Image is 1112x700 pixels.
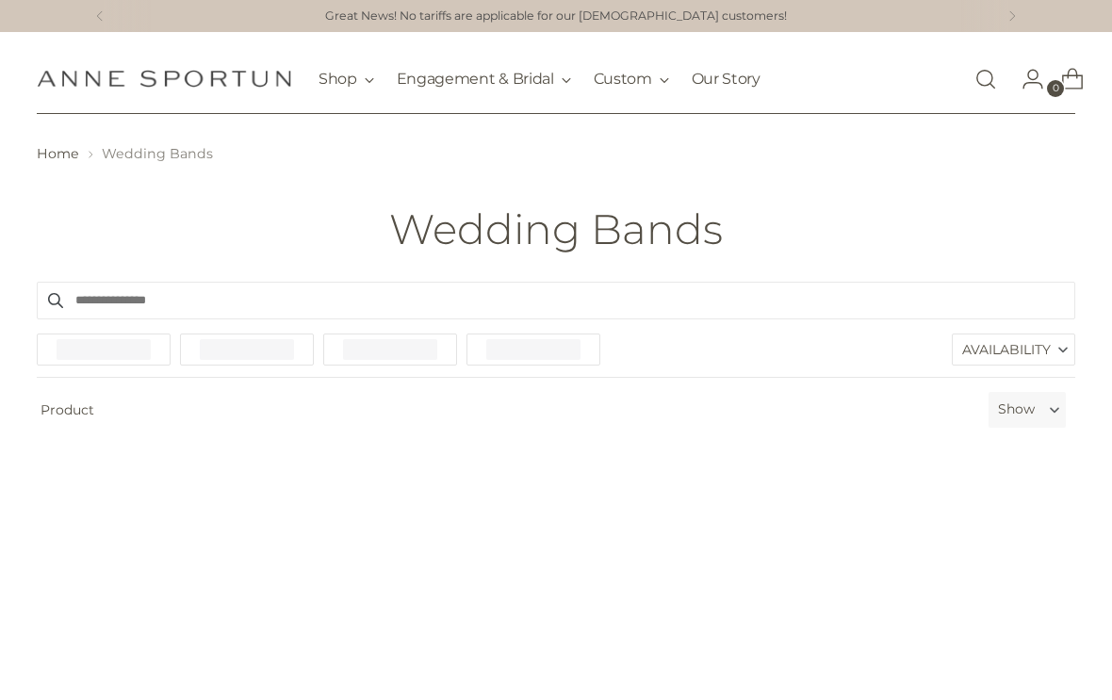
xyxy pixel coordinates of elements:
label: Show [998,399,1035,419]
span: Product [29,392,981,428]
a: Open search modal [967,60,1005,98]
button: Engagement & Bridal [397,58,571,100]
label: Availability [953,334,1074,365]
input: Search products [37,282,1075,319]
a: Great News! No tariffs are applicable for our [DEMOGRAPHIC_DATA] customers! [325,8,787,25]
a: Our Story [692,58,760,100]
a: Anne Sportun Fine Jewellery [37,70,291,88]
a: Home [37,145,79,162]
span: Wedding Bands [102,145,213,162]
span: Availability [962,334,1051,365]
nav: breadcrumbs [37,144,1075,164]
button: Custom [594,58,669,100]
a: Open cart modal [1046,60,1084,98]
button: Shop [319,58,374,100]
span: 0 [1047,80,1064,97]
a: Go to the account page [1006,60,1044,98]
h1: Wedding Bands [389,206,723,252]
